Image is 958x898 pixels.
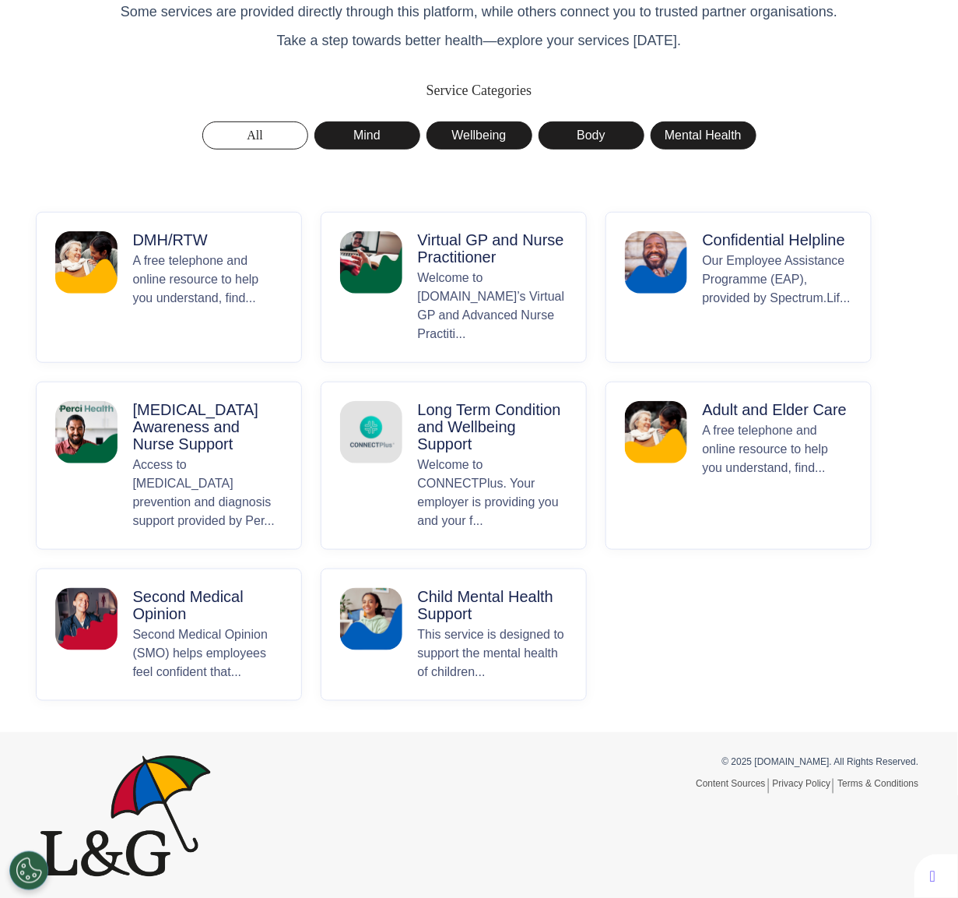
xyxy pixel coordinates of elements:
img: Confidential Helpline [625,231,687,294]
a: Content Sources [696,779,768,794]
p: DMH/RTW [133,231,282,248]
button: Cancer Awareness and Nurse Support[MEDICAL_DATA] Awareness and Nurse SupportAccess to [MEDICAL_DA... [36,382,302,550]
button: All [202,121,308,150]
button: Mind [314,121,420,150]
button: Wellbeing [426,121,532,150]
img: Child Mental Health Support [340,588,402,650]
img: Long Term Condition and Wellbeing Support [340,401,402,463]
button: Open Preferences [9,851,48,890]
p: Take a step towards better health—explore your services [DATE]. [36,30,923,51]
button: Virtual GP and Nurse PractitionerVirtual GP and Nurse PractitionerWelcome to [DOMAIN_NAME]’s Virt... [321,212,587,363]
p: [MEDICAL_DATA] Awareness and Nurse Support [133,401,282,453]
img: Spectrum.Life logo [40,755,211,877]
p: Virtual GP and Nurse Practitioner [418,231,567,266]
a: Privacy Policy [773,779,834,794]
p: Second Medical Opinion [133,588,282,622]
p: Welcome to [DOMAIN_NAME]’s Virtual GP and Advanced Nurse Practiti... [418,269,567,343]
img: DMH/RTW [55,231,118,294]
button: Confidential HelplineConfidential HelplineOur Employee Assistance Programme (EAP), provided by Sp... [605,212,872,363]
img: Second Medical Opinion [55,588,118,650]
p: © 2025 [DOMAIN_NAME]. All Rights Reserved. [491,755,919,769]
button: Body [539,121,644,150]
p: Long Term Condition and Wellbeing Support [418,401,567,453]
button: Mental Health [651,121,756,150]
h2: Service Categories [36,83,923,100]
button: Adult and Elder CareAdult and Elder CareA free telephone and online resource to help you understa... [605,382,872,550]
p: Welcome to CONNECTPlus. Your employer is providing you and your f... [418,456,567,530]
p: Confidential Helpline [703,231,852,248]
p: A free telephone and online resource to help you understand, find... [133,252,282,343]
button: Second Medical OpinionSecond Medical OpinionSecond Medical Opinion (SMO) helps employees feel con... [36,569,302,701]
p: Access to [MEDICAL_DATA] prevention and diagnosis support provided by Per... [133,456,282,530]
p: Second Medical Opinion (SMO) helps employees feel confident that... [133,625,282,681]
img: Cancer Awareness and Nurse Support [55,401,118,463]
button: DMH/RTWDMH/RTWA free telephone and online resource to help you understand, find... [36,212,302,363]
button: Child Mental Health SupportChild Mental Health SupportThis service is designed to support the men... [321,569,587,701]
p: Child Mental Health Support [418,588,567,622]
img: Virtual GP and Nurse Practitioner [340,231,402,294]
a: Terms & Conditions [837,779,918,790]
p: This service is designed to support the mental health of children... [418,625,567,681]
p: A free telephone and online resource to help you understand, find... [703,421,852,530]
button: Long Term Condition and Wellbeing SupportLong Term Condition and Wellbeing SupportWelcome to CONN... [321,382,587,550]
p: Adult and Elder Care [703,401,852,418]
img: Adult and Elder Care [625,401,687,463]
p: Our Employee Assistance Programme (EAP), provided by Spectrum.Lif... [703,252,852,343]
